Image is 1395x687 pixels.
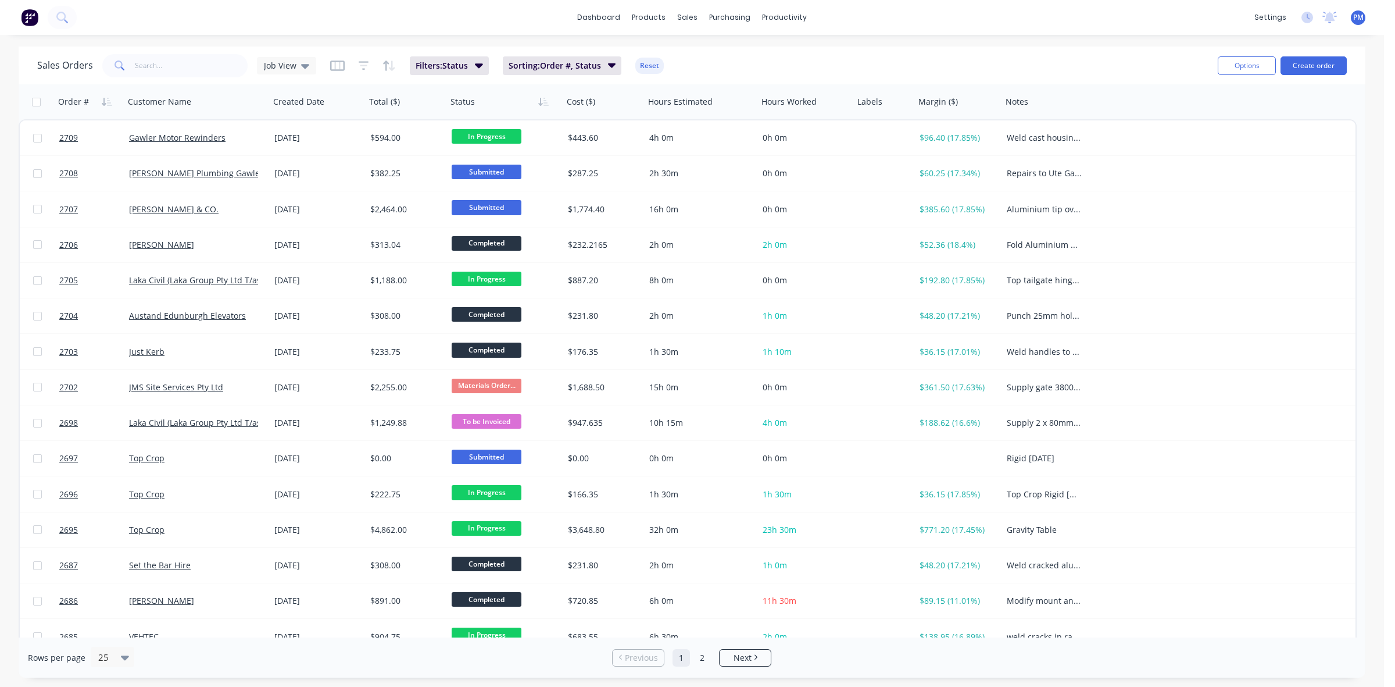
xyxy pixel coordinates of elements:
ul: Pagination [607,649,776,667]
span: 2705 [59,275,78,286]
a: 2686 [59,583,129,618]
div: $594.00 [370,132,439,144]
div: [DATE] [274,382,361,393]
div: $720.85 [568,595,636,607]
button: Sorting:Order #, Status [503,56,622,75]
span: 2696 [59,489,78,500]
div: [DATE] [274,524,361,536]
div: Punch 25mm holes in 16 x plates - see drawing for details [1007,310,1082,322]
a: Gawler Motor Rewinders [129,132,226,143]
span: Sorting: Order #, Status [509,60,601,72]
div: $96.40 (17.85%) [920,132,993,144]
span: 1h 10m [763,346,792,357]
div: Notes [1006,96,1028,108]
span: 2703 [59,346,78,358]
span: In Progress [452,628,521,642]
div: $188.62 (16.6%) [920,417,993,429]
a: 2707 [59,192,129,227]
div: $2,255.00 [370,382,439,393]
span: 0h 0m [763,168,787,179]
span: 2709 [59,132,78,144]
span: 0h 0m [763,453,787,464]
a: Just Kerb [129,346,164,357]
span: 0h 0m [763,275,787,286]
span: Submitted [452,450,521,464]
div: Modify mount and fit power steering pump to F100 truck [1007,595,1082,607]
div: 2h 0m [649,310,748,322]
div: $382.25 [370,168,439,179]
span: Completed [452,557,521,571]
div: Labels [857,96,882,108]
div: $287.25 [568,168,636,179]
div: settings [1249,9,1292,26]
div: Status [450,96,475,108]
div: Top Crop Rigid [DATE] [1007,489,1082,500]
a: [PERSON_NAME] Plumbing Gawler [129,168,263,179]
span: Submitted [452,200,521,215]
span: 2686 [59,595,78,607]
div: $308.00 [370,310,439,322]
div: [DATE] [274,489,361,500]
a: Page 1 is your current page [673,649,690,667]
div: Top tailgate hinge bent, remove brace plates, reset tailgate and re install bracing [1007,275,1082,286]
span: Filters: Status [416,60,468,72]
div: [DATE] [274,453,361,464]
span: 1h 0m [763,560,787,571]
div: Customer Name [128,96,191,108]
a: 2705 [59,263,129,298]
a: Set the Bar Hire [129,560,191,571]
div: 2h 0m [649,560,748,571]
a: 2706 [59,227,129,262]
a: Laka Civil (Laka Group Pty Ltd T/as) [129,417,263,428]
a: VEHTEC [129,631,159,642]
div: [DATE] [274,132,361,144]
div: [DATE] [274,168,361,179]
span: 2698 [59,417,78,429]
div: 15h 0m [649,382,748,393]
a: Page 2 [693,649,711,667]
a: Top Crop [129,524,164,535]
div: Aluminium tip over axle with cracking in body [1007,204,1082,215]
span: In Progress [452,129,521,144]
div: $231.80 [568,560,636,571]
div: 16h 0m [649,204,748,215]
div: 0h 0m [649,453,748,464]
span: Completed [452,343,521,357]
span: 1h 30m [763,489,792,500]
button: Create order [1280,56,1347,75]
div: $60.25 (17.34%) [920,168,993,179]
div: $48.20 (17.21%) [920,310,993,322]
span: 2707 [59,204,78,215]
div: weld cracks in ramps on beaver tail trailer [1007,631,1082,643]
div: productivity [756,9,813,26]
span: 2708 [59,168,78,179]
span: 2706 [59,239,78,251]
a: 2685 [59,620,129,654]
a: 2687 [59,548,129,583]
div: $0.00 [568,453,636,464]
span: 2702 [59,382,78,393]
div: $192.80 (17.85%) [920,275,993,286]
span: Previous [625,652,658,664]
div: $138.95 (16.89%) [920,631,993,643]
div: 6h 30m [649,631,748,643]
span: 2687 [59,560,78,571]
div: $1,774.40 [568,204,636,215]
div: $3,648.80 [568,524,636,536]
a: 2709 [59,120,129,155]
span: In Progress [452,521,521,536]
span: 23h 30m [763,524,796,535]
a: 2708 [59,156,129,191]
div: [DATE] [274,560,361,571]
div: products [626,9,671,26]
div: [DATE] [274,239,361,251]
span: 2h 0m [763,239,787,250]
div: Supply 2 x 80mm 525mm long pins for bucket. drill 20mm hole for locating bolts in 1 end [1007,417,1082,429]
span: To be Invoiced [452,414,521,429]
span: Completed [452,236,521,251]
a: 2697 [59,441,129,476]
div: 6h 0m [649,595,748,607]
div: Weld cracked aluminum post, repair aluminum ring. [1007,560,1082,571]
span: 4h 0m [763,417,787,428]
div: $385.60 (17.85%) [920,204,993,215]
